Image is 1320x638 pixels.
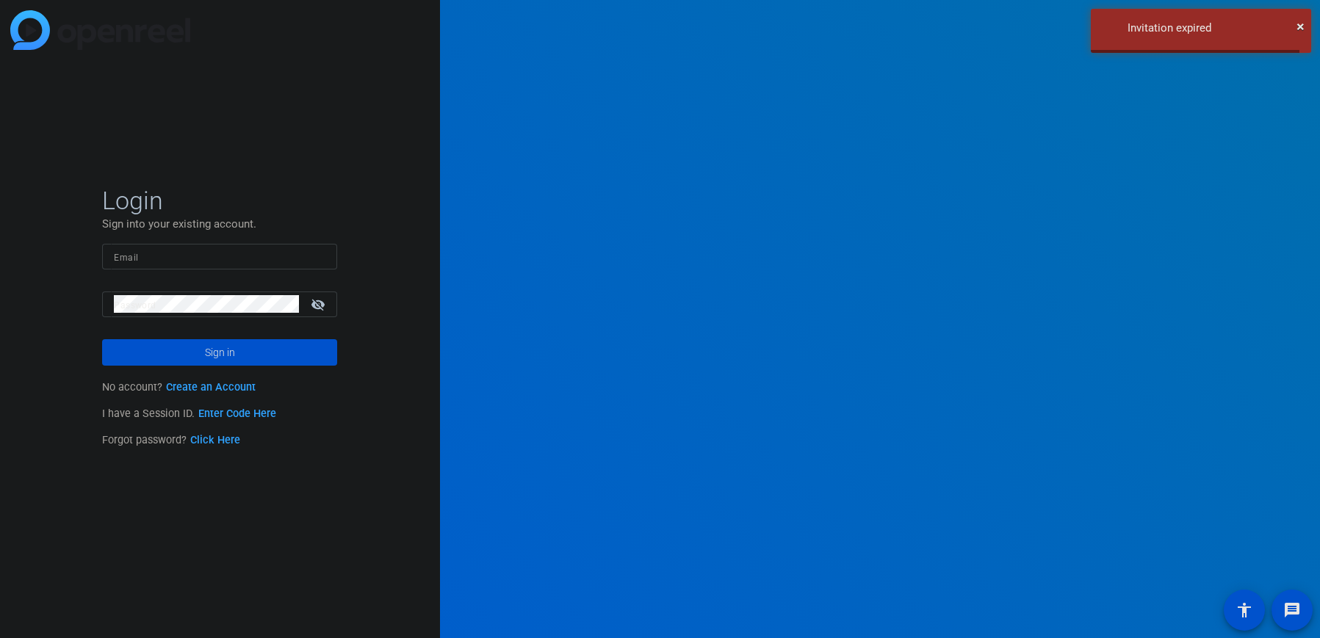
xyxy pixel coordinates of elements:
span: No account? [102,381,256,394]
span: Sign in [205,334,235,371]
img: blue-gradient.svg [10,10,190,50]
mat-icon: accessibility [1236,601,1253,619]
mat-label: Password [114,300,156,311]
mat-icon: message [1283,601,1301,619]
a: Create an Account [166,381,256,394]
span: × [1296,18,1305,35]
span: Forgot password? [102,434,240,446]
button: Close [1296,15,1305,37]
p: Sign into your existing account. [102,216,337,232]
div: Invitation expired [1128,20,1300,37]
span: Login [102,185,337,216]
mat-icon: visibility_off [302,294,337,315]
span: I have a Session ID. [102,407,276,420]
a: Enter Code Here [198,407,276,420]
input: Enter Email Address [114,247,325,265]
button: Sign in [102,339,337,366]
a: Click Here [190,434,240,446]
mat-label: Email [114,253,138,263]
